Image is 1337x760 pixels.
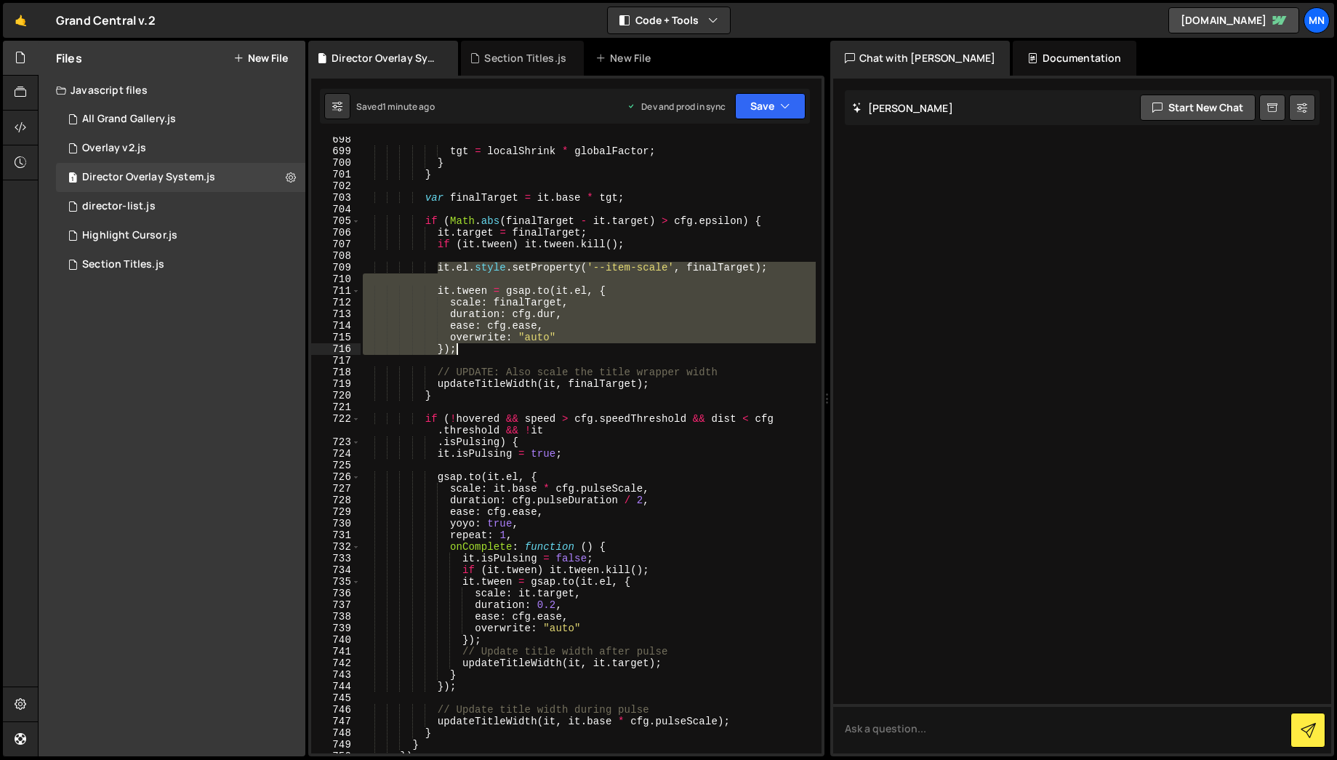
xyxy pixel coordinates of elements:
div: 719 [311,378,361,390]
div: 740 [311,634,361,646]
div: 713 [311,308,361,320]
div: Javascript files [39,76,305,105]
div: 702 [311,180,361,192]
div: Chat with [PERSON_NAME] [830,41,1011,76]
div: 710 [311,273,361,285]
div: 1 minute ago [382,100,435,113]
div: 722 [311,413,361,436]
div: Overlay v2.js [82,142,146,155]
div: 15298/43117.js [56,221,305,250]
a: [DOMAIN_NAME] [1168,7,1299,33]
div: 736 [311,588,361,599]
div: 15298/45944.js [56,134,305,163]
a: 🤙 [3,3,39,38]
span: 1 [68,173,77,185]
div: 15298/40223.js [56,250,305,279]
h2: Files [56,50,82,66]
h2: [PERSON_NAME] [852,101,953,115]
div: 711 [311,285,361,297]
div: 717 [311,355,361,367]
div: 721 [311,401,361,413]
div: 15298/42891.js [56,163,305,192]
div: 705 [311,215,361,227]
div: Director Overlay System.js [82,171,215,184]
div: 744 [311,681,361,692]
div: 723 [311,436,361,448]
button: Code + Tools [608,7,730,33]
div: 735 [311,576,361,588]
div: 734 [311,564,361,576]
div: 700 [311,157,361,169]
div: New File [595,51,657,65]
div: 704 [311,204,361,215]
div: 743 [311,669,361,681]
div: 709 [311,262,361,273]
button: Save [735,93,806,119]
div: 739 [311,623,361,634]
div: 748 [311,727,361,739]
div: Documentation [1013,41,1136,76]
div: 741 [311,646,361,657]
div: Highlight Cursor.js [82,229,177,242]
div: Director Overlay System.js [332,51,441,65]
div: 707 [311,239,361,250]
div: Dev and prod in sync [627,100,726,113]
div: Section Titles.js [82,258,164,271]
div: 733 [311,553,361,564]
div: All Grand Gallery.js [82,113,176,126]
div: director-list.js [82,200,156,213]
div: 15298/43578.js [56,105,305,134]
div: 742 [311,657,361,669]
div: 15298/40379.js [56,192,305,221]
div: Section Titles.js [484,51,566,65]
div: 729 [311,506,361,518]
a: MN [1304,7,1330,33]
div: 737 [311,599,361,611]
div: Grand Central v.2 [56,12,156,29]
div: 714 [311,320,361,332]
div: 720 [311,390,361,401]
button: Start new chat [1140,95,1256,121]
div: 715 [311,332,361,343]
div: 706 [311,227,361,239]
div: 718 [311,367,361,378]
div: 724 [311,448,361,460]
div: 727 [311,483,361,495]
div: 746 [311,704,361,716]
div: 716 [311,343,361,355]
div: 701 [311,169,361,180]
div: 708 [311,250,361,262]
div: 698 [311,134,361,145]
div: 712 [311,297,361,308]
div: 728 [311,495,361,506]
div: 749 [311,739,361,751]
div: 703 [311,192,361,204]
div: 699 [311,145,361,157]
div: 738 [311,611,361,623]
div: Saved [356,100,435,113]
div: 730 [311,518,361,529]
div: 747 [311,716,361,727]
div: 725 [311,460,361,471]
div: 745 [311,692,361,704]
div: 731 [311,529,361,541]
button: New File [233,52,288,64]
div: 726 [311,471,361,483]
div: 732 [311,541,361,553]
